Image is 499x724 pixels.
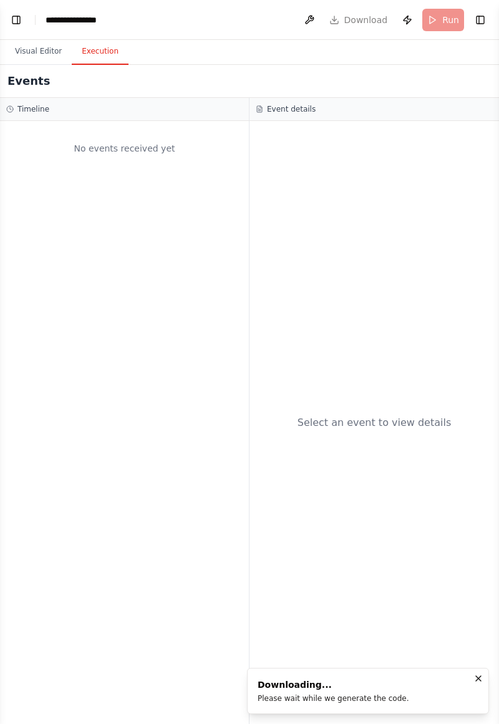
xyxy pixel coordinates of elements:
button: Execution [72,39,128,65]
nav: breadcrumb [46,14,106,26]
button: Visual Editor [5,39,72,65]
h3: Event details [267,104,316,114]
div: Downloading... [258,678,409,691]
button: Show left sidebar [7,11,25,29]
h2: Events [7,72,50,90]
h3: Timeline [17,104,49,114]
button: Show right sidebar [472,11,489,29]
div: No events received yet [6,127,243,170]
div: Select an event to view details [298,415,452,430]
div: Please wait while we generate the code. [258,693,409,703]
